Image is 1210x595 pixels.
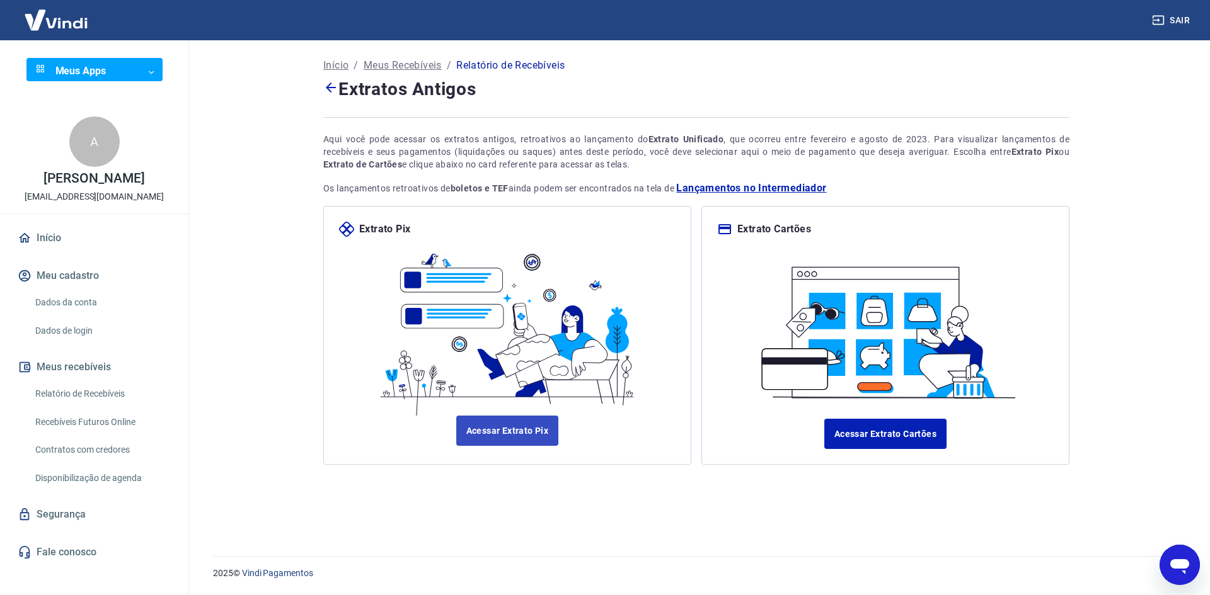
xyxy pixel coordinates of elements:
[676,181,826,196] a: Lançamentos no Intermediador
[751,252,1020,404] img: ilustracard.1447bf24807628a904eb562bb34ea6f9.svg
[323,76,1069,102] h4: Extratos Antigos
[323,181,1069,196] p: Os lançamentos retroativos de ainda podem ser encontrados na tela de
[648,134,724,144] strong: Extrato Unificado
[30,290,173,315] a: Dados da conta
[15,501,173,528] a: Segurança
[364,58,442,73] a: Meus Recebíveis
[1011,147,1059,157] strong: Extrato Pix
[30,409,173,435] a: Recebíveis Futuros Online
[323,133,1069,171] div: Aqui você pode acessar os extratos antigos, retroativos ao lançamento do , que ocorreu entre feve...
[15,353,173,381] button: Meus recebíveis
[456,58,565,73] p: Relatório de Recebíveis
[43,172,144,185] p: [PERSON_NAME]
[30,381,173,407] a: Relatório de Recebíveis
[359,222,410,237] p: Extrato Pix
[323,159,402,169] strong: Extrato de Cartões
[213,567,1180,580] p: 2025 ©
[30,318,173,344] a: Dados de login
[15,538,173,566] a: Fale conosco
[354,58,358,73] p: /
[242,568,313,578] a: Vindi Pagamentos
[30,437,173,463] a: Contratos com credores
[1160,545,1200,585] iframe: Botão para abrir a janela de mensagens
[30,465,173,491] a: Disponibilização de agenda
[1149,9,1195,32] button: Sair
[447,58,451,73] p: /
[451,183,509,193] strong: boletos e TEF
[15,1,97,39] img: Vindi
[15,262,173,290] button: Meu cadastro
[824,419,947,449] a: Acessar Extrato Cartões
[15,224,173,252] a: Início
[69,116,120,167] div: A
[372,237,642,416] img: ilustrapix.38d2ed8fdf785898d64e9b5bf3a9451d.svg
[25,190,164,203] p: [EMAIL_ADDRESS][DOMAIN_NAME]
[737,222,811,237] p: Extrato Cartões
[323,58,349,73] a: Início
[456,416,559,446] a: Acessar Extrato Pix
